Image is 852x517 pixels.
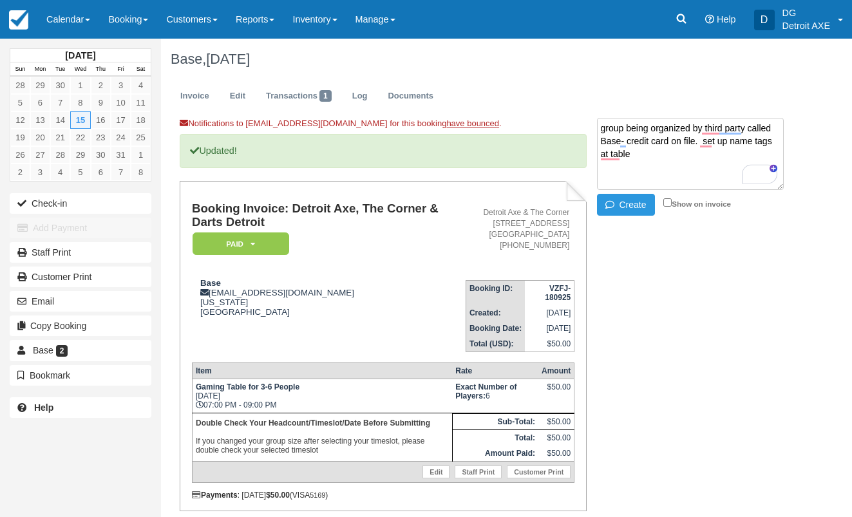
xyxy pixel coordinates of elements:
[192,491,574,500] div: : [DATE] (VISA )
[30,62,50,77] th: Mon
[597,194,655,216] button: Create
[91,164,111,181] a: 6
[30,164,50,181] a: 3
[10,94,30,111] a: 5
[466,280,525,305] th: Booking ID:
[50,111,70,129] a: 14
[10,218,151,238] button: Add Payment
[471,207,569,252] address: Detroit Axe & The Corner [STREET_ADDRESS] [GEOGRAPHIC_DATA] [PHONE_NUMBER]
[111,62,131,77] th: Fri
[70,146,90,164] a: 29
[34,402,53,413] b: Help
[9,10,28,30] img: checkfront-main-nav-mini-logo.png
[452,362,538,379] th: Rate
[131,146,151,164] a: 1
[10,291,151,312] button: Email
[171,52,790,67] h1: Base,
[538,446,574,462] td: $50.00
[343,84,377,109] a: Log
[10,111,30,129] a: 12
[10,62,30,77] th: Sun
[30,77,50,94] a: 29
[542,382,571,402] div: $50.00
[65,50,95,61] strong: [DATE]
[91,146,111,164] a: 30
[56,345,68,357] span: 2
[50,129,70,146] a: 21
[91,129,111,146] a: 23
[452,429,538,446] th: Total:
[754,10,775,30] div: D
[220,84,255,109] a: Edit
[91,94,111,111] a: 9
[525,336,574,352] td: $50.00
[717,14,736,24] span: Help
[50,94,70,111] a: 7
[70,164,90,181] a: 5
[206,51,250,67] span: [DATE]
[705,15,714,24] i: Help
[111,129,131,146] a: 24
[452,413,538,429] th: Sub-Total:
[196,417,449,456] p: If you changed your group size after selecting your timeslot, please double check your selected t...
[266,491,290,500] strong: $50.00
[50,62,70,77] th: Tue
[256,84,341,109] a: Transactions1
[111,164,131,181] a: 7
[111,146,131,164] a: 31
[10,340,151,361] a: Base 2
[91,77,111,94] a: 2
[50,146,70,164] a: 28
[131,129,151,146] a: 25
[446,118,499,128] a: have bounced
[10,242,151,263] a: Staff Print
[196,418,430,428] b: Double Check Your Headcount/Timeslot/Date Before Submitting
[466,336,525,352] th: Total (USD):
[466,305,525,321] th: Created:
[200,278,221,288] strong: Base
[10,193,151,214] button: Check-in
[131,77,151,94] a: 4
[70,129,90,146] a: 22
[597,118,784,190] textarea: To enrich screen reader interactions, please activate Accessibility in Grammarly extension settings
[192,379,452,413] td: [DATE] 07:00 PM - 09:00 PM
[452,446,538,462] th: Amount Paid:
[70,111,90,129] a: 15
[507,465,571,478] a: Customer Print
[10,77,30,94] a: 28
[10,365,151,386] button: Bookmark
[10,397,151,418] a: Help
[538,413,574,429] td: $50.00
[422,465,450,478] a: Edit
[70,77,90,94] a: 1
[30,111,50,129] a: 13
[10,164,30,181] a: 2
[30,146,50,164] a: 27
[131,94,151,111] a: 11
[30,129,50,146] a: 20
[663,200,731,208] label: Show on invoice
[111,77,131,94] a: 3
[10,267,151,287] a: Customer Print
[455,465,502,478] a: Staff Print
[452,379,538,413] td: 6
[131,164,151,181] a: 8
[319,90,332,102] span: 1
[111,111,131,129] a: 17
[310,491,325,499] small: 5169
[171,84,219,109] a: Invoice
[180,118,587,134] div: Notifications to [EMAIL_ADDRESS][DOMAIN_NAME] for this booking .
[10,146,30,164] a: 26
[91,62,111,77] th: Thu
[50,77,70,94] a: 30
[192,491,238,500] strong: Payments
[545,284,571,302] strong: VZFJ-180925
[111,94,131,111] a: 10
[131,111,151,129] a: 18
[525,305,574,321] td: [DATE]
[466,321,525,336] th: Booking Date:
[50,164,70,181] a: 4
[782,6,830,19] p: DG
[10,315,151,336] button: Copy Booking
[70,62,90,77] th: Wed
